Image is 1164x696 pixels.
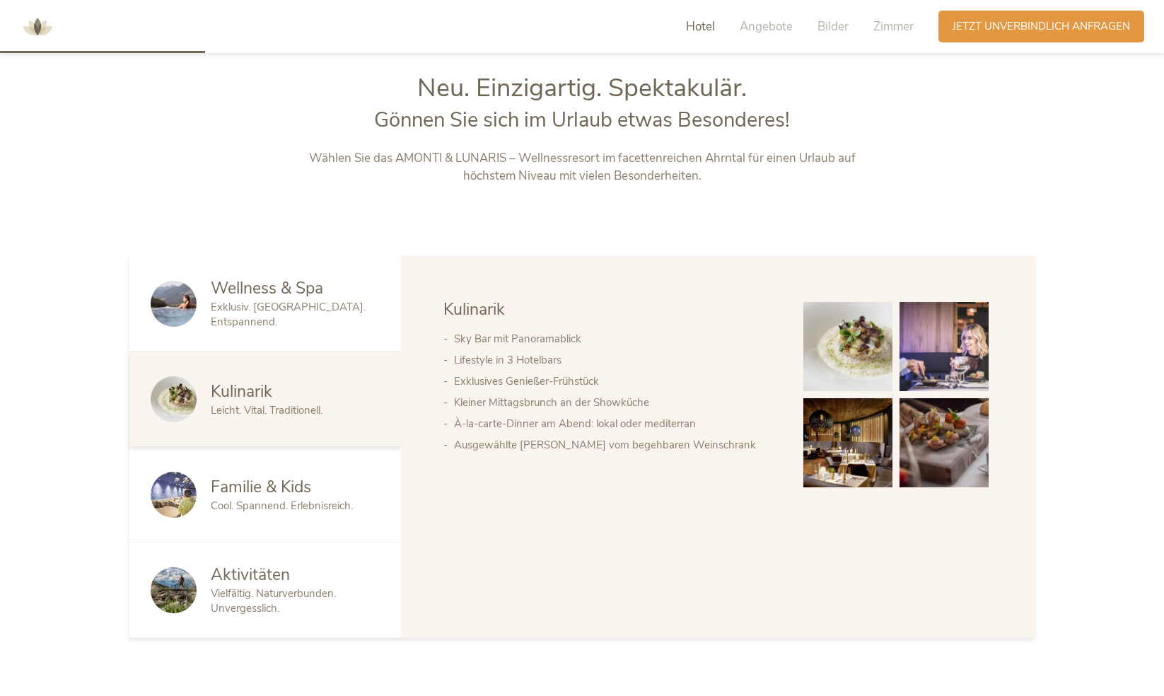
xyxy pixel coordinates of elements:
[454,328,775,349] li: Sky Bar mit Panoramablick
[454,349,775,371] li: Lifestyle in 3 Hotelbars
[211,381,272,402] span: Kulinarik
[374,106,790,134] span: Gönnen Sie sich im Urlaub etwas Besonderes!
[287,149,878,185] p: Wählen Sie das AMONTI & LUNARIS – Wellnessresort im facettenreichen Ahrntal für einen Urlaub auf ...
[211,499,353,513] span: Cool. Spannend. Erlebnisreich.
[454,413,775,434] li: À-la-carte-Dinner am Abend: lokal oder mediterran
[211,277,323,299] span: Wellness & Spa
[454,371,775,392] li: Exklusives Genießer-Frühstück
[817,18,849,35] span: Bilder
[211,300,366,329] span: Exklusiv. [GEOGRAPHIC_DATA]. Entspannend.
[211,586,336,615] span: Vielfältig. Naturverbunden. Unvergesslich.
[686,18,715,35] span: Hotel
[454,392,775,413] li: Kleiner Mittagsbrunch an der Showküche
[873,18,914,35] span: Zimmer
[211,476,311,498] span: Familie & Kids
[211,403,322,417] span: Leicht. Vital. Traditionell.
[16,21,59,31] a: AMONTI & LUNARIS Wellnessresort
[443,298,505,320] span: Kulinarik
[16,6,59,48] img: AMONTI & LUNARIS Wellnessresort
[740,18,793,35] span: Angebote
[953,19,1130,34] span: Jetzt unverbindlich anfragen
[454,434,775,456] li: Ausgewählte [PERSON_NAME] vom begehbaren Weinschrank
[211,564,290,586] span: Aktivitäten
[417,71,747,105] span: Neu. Einzigartig. Spektakulär.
